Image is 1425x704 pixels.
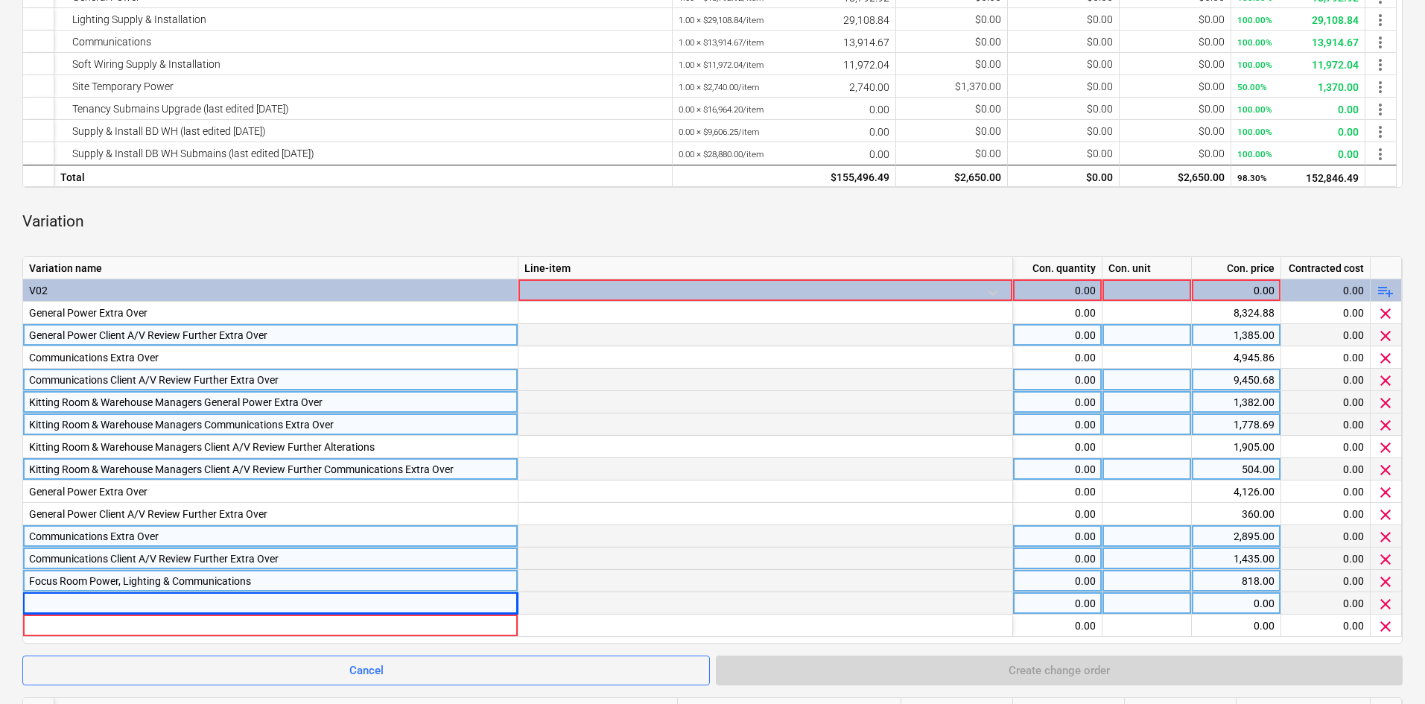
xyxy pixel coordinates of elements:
[1371,145,1389,163] span: more_vert
[29,302,512,323] div: General Power Extra Over
[29,436,512,457] div: Kitting Room & Warehouse Managers Client A/V Review Further Alterations
[1281,481,1371,503] div: 0.00
[1237,120,1359,143] div: 0.00
[22,656,710,685] button: Cancel
[1198,615,1275,637] div: 0.00
[1281,503,1371,525] div: 0.00
[679,127,759,137] small: 0.00 × $9,606.25 / item
[54,165,673,187] div: Total
[1199,148,1225,159] span: $0.00
[1087,125,1113,137] span: $0.00
[1198,570,1275,592] div: 818.00
[1019,436,1096,458] div: 0.00
[1237,75,1359,98] div: 1,370.00
[29,391,512,413] div: Kitting Room & Warehouse Managers General Power Extra Over
[29,481,512,502] div: General Power Extra Over
[679,149,764,159] small: 0.00 × $28,880.00 / item
[1199,58,1225,70] span: $0.00
[1198,436,1275,458] div: 1,905.00
[896,165,1008,187] div: $2,650.00
[1237,53,1359,76] div: 11,972.04
[1281,570,1371,592] div: 0.00
[1281,458,1371,481] div: 0.00
[679,15,764,25] small: 1.00 × $29,108.84 / item
[1019,615,1096,637] div: 0.00
[1013,257,1102,279] div: Con. quantity
[1281,369,1371,391] div: 0.00
[518,257,1013,279] div: Line-item
[1102,257,1192,279] div: Con. unit
[1198,279,1275,302] div: 0.00
[975,148,1001,159] span: $0.00
[1008,165,1120,187] div: $0.00
[1087,80,1113,92] span: $0.00
[29,369,512,390] div: Communications Client A/V Review Further Extra Over
[1377,416,1394,434] span: clear
[1377,506,1394,524] span: clear
[60,142,666,165] div: Supply & Install DB WH Submains (last edited [DATE])
[679,31,889,54] div: 13,914.67
[1198,346,1275,369] div: 4,945.86
[975,36,1001,48] span: $0.00
[1199,103,1225,115] span: $0.00
[29,458,512,480] div: Kitting Room & Warehouse Managers Client A/V Review Further Communications Extra Over
[1198,503,1275,525] div: 360.00
[1281,391,1371,413] div: 0.00
[1019,548,1096,570] div: 0.00
[1377,394,1394,412] span: clear
[1237,60,1272,70] small: 100.00%
[1281,436,1371,458] div: 0.00
[1371,56,1389,74] span: more_vert
[679,82,759,92] small: 1.00 × $2,740.00 / item
[1019,391,1096,413] div: 0.00
[1019,369,1096,391] div: 0.00
[1087,36,1113,48] span: $0.00
[1237,149,1272,159] small: 100.00%
[1377,461,1394,479] span: clear
[60,120,666,142] div: Supply & Install BD WH (last edited [DATE])
[1198,525,1275,548] div: 2,895.00
[60,98,666,120] div: Tenancy Submains Upgrade (last edited [DATE])
[29,279,512,301] div: V02
[679,37,764,48] small: 1.00 × $13,914.67 / item
[1281,413,1371,436] div: 0.00
[1281,615,1371,637] div: 0.00
[1198,391,1275,413] div: 1,382.00
[1281,257,1371,279] div: Contracted cost
[1120,165,1231,187] div: $2,650.00
[1237,31,1359,54] div: 13,914.67
[1198,548,1275,570] div: 1,435.00
[1019,458,1096,481] div: 0.00
[679,60,764,70] small: 1.00 × $11,972.04 / item
[1087,13,1113,25] span: $0.00
[1198,413,1275,436] div: 1,778.69
[1019,481,1096,503] div: 0.00
[1371,123,1389,141] span: more_vert
[1237,15,1272,25] small: 100.00%
[1019,570,1096,592] div: 0.00
[1377,573,1394,591] span: clear
[1019,503,1096,525] div: 0.00
[1198,369,1275,391] div: 9,450.68
[1019,279,1096,302] div: 0.00
[60,53,666,75] div: Soft Wiring Supply & Installation
[60,75,666,98] div: Site Temporary Power
[1237,127,1272,137] small: 100.00%
[1199,125,1225,137] span: $0.00
[1377,327,1394,345] span: clear
[1377,372,1394,390] span: clear
[1019,413,1096,436] div: 0.00
[1377,618,1394,635] span: clear
[29,525,512,547] div: Communications Extra Over
[1281,592,1371,615] div: 0.00
[1237,98,1359,121] div: 0.00
[29,346,512,368] div: Communications Extra Over
[1377,305,1394,323] span: clear
[22,212,84,232] p: Variation
[1237,37,1272,48] small: 100.00%
[1281,324,1371,346] div: 0.00
[1377,439,1394,457] span: clear
[29,503,512,524] div: General Power Client A/V Review Further Extra Over
[1198,592,1275,615] div: 0.00
[679,104,764,115] small: 0.00 × $16,964.20 / item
